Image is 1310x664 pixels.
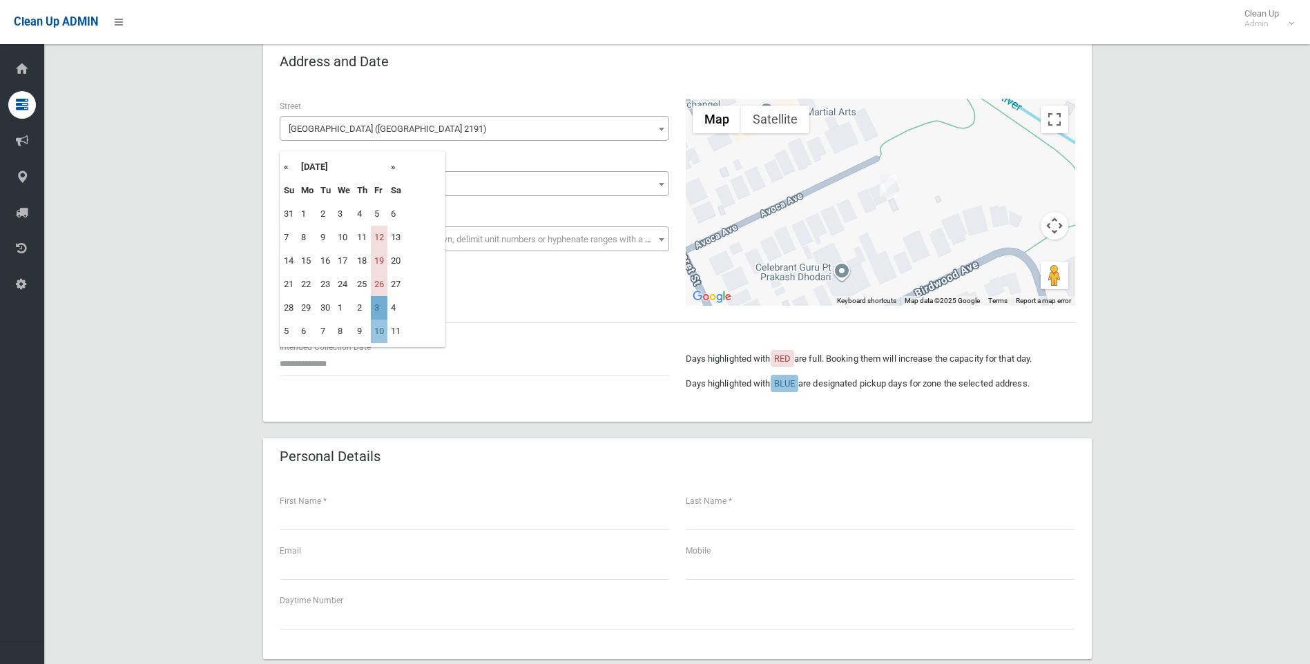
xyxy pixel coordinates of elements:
th: Th [354,179,371,202]
td: 3 [334,202,354,226]
span: Clean Up [1237,8,1293,29]
a: Report a map error [1016,297,1071,304]
td: 7 [317,320,334,343]
td: 5 [371,202,387,226]
header: Address and Date [263,48,405,75]
td: 5 [280,320,298,343]
button: Toggle fullscreen view [1041,106,1068,133]
button: Show street map [693,106,741,133]
span: Select the unit number from the dropdown, delimit unit numbers or hyphenate ranges with a comma [289,234,675,244]
td: 29 [298,296,317,320]
td: 28 [280,296,298,320]
header: Personal Details [263,443,397,470]
td: 13 [387,226,405,249]
td: 23 [317,273,334,296]
td: 18 [354,249,371,273]
span: 17 [280,171,669,196]
th: We [334,179,354,202]
th: [DATE] [298,155,387,179]
th: Sa [387,179,405,202]
td: 30 [317,296,334,320]
button: Show satellite imagery [741,106,809,133]
td: 10 [334,226,354,249]
td: 6 [298,320,317,343]
p: Days highlighted with are designated pickup days for zone the selected address. [686,375,1075,392]
td: 17 [334,249,354,273]
span: 17 [283,175,666,194]
td: 20 [387,249,405,273]
th: Fr [371,179,387,202]
span: Avoca Avenue (BELFIELD 2191) [280,116,669,141]
small: Admin [1244,19,1279,29]
p: Days highlighted with are full. Booking them will increase the capacity for that day. [686,351,1075,367]
th: Mo [298,179,317,202]
td: 8 [298,226,317,249]
td: 4 [354,202,371,226]
td: 1 [298,202,317,226]
button: Keyboard shortcuts [837,296,896,306]
td: 26 [371,273,387,296]
td: 4 [387,296,405,320]
td: 14 [280,249,298,273]
td: 8 [334,320,354,343]
td: 7 [280,226,298,249]
button: Map camera controls [1041,212,1068,240]
span: RED [774,353,791,364]
td: 19 [371,249,387,273]
td: 15 [298,249,317,273]
td: 9 [354,320,371,343]
button: Drag Pegman onto the map to open Street View [1041,262,1068,289]
th: » [387,155,405,179]
td: 25 [354,273,371,296]
a: Open this area in Google Maps (opens a new window) [689,288,735,306]
td: 3 [371,296,387,320]
img: Google [689,288,735,306]
td: 12 [371,226,387,249]
td: 21 [280,273,298,296]
td: 16 [317,249,334,273]
span: Map data ©2025 Google [905,297,980,304]
td: 24 [334,273,354,296]
td: 9 [317,226,334,249]
td: 22 [298,273,317,296]
th: « [280,155,298,179]
th: Tu [317,179,334,202]
td: 10 [371,320,387,343]
td: 1 [334,296,354,320]
td: 2 [354,296,371,320]
span: BLUE [774,378,795,389]
td: 11 [354,226,371,249]
div: 17 Avoca Avenue, BELFIELD NSW 2191 [880,174,896,197]
span: Avoca Avenue (BELFIELD 2191) [283,119,666,139]
td: 11 [387,320,405,343]
a: Terms (opens in new tab) [988,297,1008,304]
td: 6 [387,202,405,226]
td: 2 [317,202,334,226]
td: 31 [280,202,298,226]
span: Clean Up ADMIN [14,15,98,28]
td: 27 [387,273,405,296]
th: Su [280,179,298,202]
